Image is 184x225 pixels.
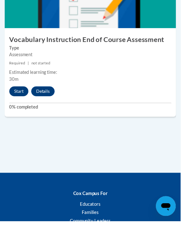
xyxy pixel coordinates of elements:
[81,205,103,210] a: Educators
[9,45,175,52] label: Type
[159,200,179,220] iframe: Button to launch messaging window
[75,194,109,200] b: Cox Campus For
[32,62,51,67] span: not started
[32,88,56,98] button: Details
[9,88,29,98] button: Start
[9,62,25,67] span: Required
[9,70,175,77] div: Estimated learning time:
[9,78,19,83] span: 30m
[9,52,175,59] div: Assessment
[28,62,29,67] span: |
[9,106,175,113] label: 0% completed
[83,213,101,219] a: Families
[5,36,179,45] h3: Vocabulary Instruction End of Course Assessment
